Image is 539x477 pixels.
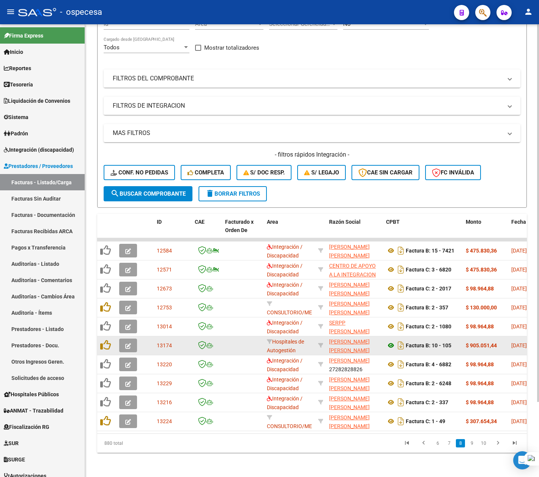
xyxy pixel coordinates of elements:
div: 27214897755 [329,413,380,429]
datatable-header-cell: CPBT [383,214,463,247]
span: [DATE] [511,418,527,424]
strong: Factura B: 10 - 105 [406,342,451,348]
a: go to next page [491,439,505,447]
span: Completa [188,169,224,176]
i: Descargar documento [396,415,406,427]
span: SERPP [PERSON_NAME] [PERSON_NAME] [329,320,370,343]
span: [DATE] [511,361,527,367]
div: 27175507219 [329,243,380,259]
span: [DATE] [511,380,527,386]
span: Prestadores / Proveedores [4,162,73,170]
span: S/ legajo [304,169,339,176]
span: CPBT [386,219,400,225]
strong: Factura C: 2 - 337 [406,399,448,405]
datatable-header-cell: ID [154,214,192,247]
span: Hospitales Públicos [4,390,59,399]
span: Integración / Discapacidad [267,377,303,391]
mat-expansion-panel-header: FILTROS DEL COMPROBANTE [104,69,520,88]
span: [PERSON_NAME] [PERSON_NAME] [329,301,370,315]
span: CAE SIN CARGAR [358,169,413,176]
span: Mostrar totalizadores [204,43,259,52]
datatable-header-cell: Area [264,214,315,247]
mat-panel-title: FILTROS DEL COMPROBANTE [113,74,502,83]
strong: $ 98.964,88 [466,361,494,367]
span: Integración / Discapacidad [267,263,303,278]
i: Descargar documento [396,264,406,276]
i: Descargar documento [396,339,406,351]
strong: Factura C: 1 - 49 [406,418,445,424]
strong: $ 130.000,00 [466,304,497,311]
datatable-header-cell: Monto [463,214,508,247]
a: go to last page [507,439,522,447]
strong: Factura B: 4 - 6882 [406,361,451,367]
span: [PERSON_NAME] [PERSON_NAME] [329,414,370,429]
span: Conf. no pedidas [110,169,168,176]
mat-expansion-panel-header: FILTROS DE INTEGRACION [104,97,520,115]
span: CONSULTORIO/MEDICOS [267,301,327,315]
span: Razón Social [329,219,361,225]
li: page 10 [478,437,490,450]
span: Sistema [4,113,28,121]
span: Todos [104,44,120,51]
div: 27188900270 [329,337,380,353]
span: 12571 [157,267,172,273]
span: Integración / Discapacidad [267,395,303,410]
i: Descargar documento [396,282,406,295]
span: Padrón [4,129,28,138]
span: Hospitales de Autogestión [267,339,304,353]
h4: - filtros rápidos Integración - [104,151,520,159]
datatable-header-cell: CAE [192,214,222,247]
span: Reportes [4,64,31,72]
span: [DATE] [511,342,527,348]
span: ANMAT - Trazabilidad [4,406,63,415]
strong: $ 905.051,44 [466,342,497,348]
a: go to previous page [416,439,431,447]
div: 20246888990 [329,300,380,315]
a: 10 [479,439,489,447]
span: Integración / Discapacidad [267,244,303,259]
li: page 8 [455,437,466,450]
span: [DATE] [511,399,527,405]
span: Fecha Cpbt [511,219,539,225]
span: Facturado x Orden De [225,219,254,234]
span: 13220 [157,361,172,367]
span: [DATE] [511,323,527,330]
span: [DATE] [511,248,527,254]
span: 13174 [157,342,172,348]
span: CONSULTORIO/MEDICOS [267,414,327,429]
mat-expansion-panel-header: MAS FILTROS [104,124,520,142]
span: Integración (discapacidad) [4,146,74,154]
span: [PERSON_NAME] [PERSON_NAME] [329,339,370,353]
button: S/ Doc Resp. [236,165,292,180]
button: FC Inválida [425,165,481,180]
i: Descargar documento [396,377,406,389]
strong: Factura B: 2 - 357 [406,304,448,311]
a: go to first page [400,439,414,447]
mat-icon: person [524,7,533,16]
li: page 7 [443,437,455,450]
strong: $ 475.830,36 [466,248,497,254]
strong: Factura B: 2 - 6248 [406,380,451,386]
div: 27224583031 [329,375,380,391]
span: [PERSON_NAME] [PERSON_NAME] [329,377,370,391]
i: Descargar documento [396,320,406,333]
span: [DATE] [511,304,527,311]
span: 13224 [157,418,172,424]
span: S/ Doc Resp. [243,169,285,176]
span: [PERSON_NAME] [329,358,370,364]
div: 880 total [97,434,182,453]
div: 27282828826 [329,356,380,372]
div: 27229709513 [329,281,380,297]
span: 13216 [157,399,172,405]
mat-icon: menu [6,7,15,16]
strong: Factura C: 3 - 6820 [406,267,451,273]
span: Integración / Discapacidad [267,320,303,334]
strong: Factura C: 2 - 2017 [406,286,451,292]
span: Tesorería [4,80,33,89]
strong: $ 98.964,88 [466,323,494,330]
span: CENTRO DE APOYO A LA INTEGRACION SRL [329,263,376,286]
strong: $ 98.964,88 [466,399,494,405]
div: 30715118447 [329,262,380,278]
button: Completa [181,165,231,180]
i: Descargar documento [396,245,406,257]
